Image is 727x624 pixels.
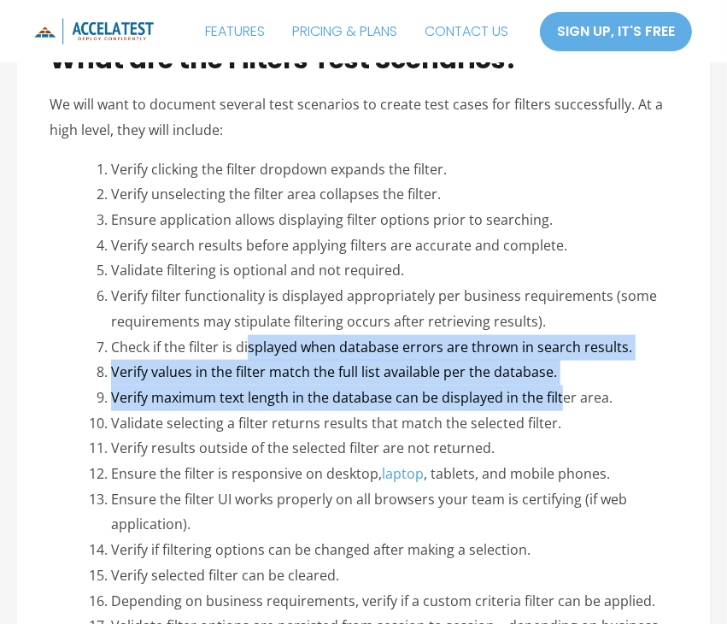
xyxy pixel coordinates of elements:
[111,208,677,233] li: Ensure application allows displaying filter options prior to searching.
[111,411,677,437] li: Validate selecting a filter returns results that match the selected filter.
[111,487,677,538] li: Ensure the filter UI works properly on all browsers your team is certifying (if web application).
[111,386,677,411] li: Verify maximum text length in the database can be displayed in the filter area.
[111,258,677,284] li: Validate filtering is optional and not required.
[411,10,522,53] a: CONTACT US
[191,10,278,53] a: FEATURES
[191,10,522,53] nav: Site Navigation
[382,464,424,483] a: laptop
[111,563,677,589] li: Verify selected filter can be cleared.
[111,335,677,361] li: Check if the filter is displayed when database errors are thrown in search results.
[111,360,677,386] li: Verify values in the filter match the full list available per the database.
[278,10,411,53] a: PRICING & PLANS
[111,233,677,259] li: Verify search results before applying filters are accurate and complete.
[111,284,677,334] li: Verify filter functionality is displayed appropriately per business requirements (some requiremen...
[34,18,154,44] img: icon
[111,182,677,208] li: Verify unselecting the filter area collapses the filter.
[111,436,677,462] li: Verify results outside of the selected filter are not returned.
[111,538,677,563] li: Verify if filtering options can be changed after making a selection.
[111,589,677,615] li: Depending on business requirements, verify if a custom criteria filter can be applied.
[539,11,693,52] a: SIGN UP, IT'S FREE
[50,92,677,143] p: We will want to document several test scenarios to create test cases for filters successfully. At...
[111,462,677,487] li: Ensure the filter is responsive on desktop, , tablets, and mobile phones.
[111,157,677,183] li: Verify clicking the filter dropdown expands the filter.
